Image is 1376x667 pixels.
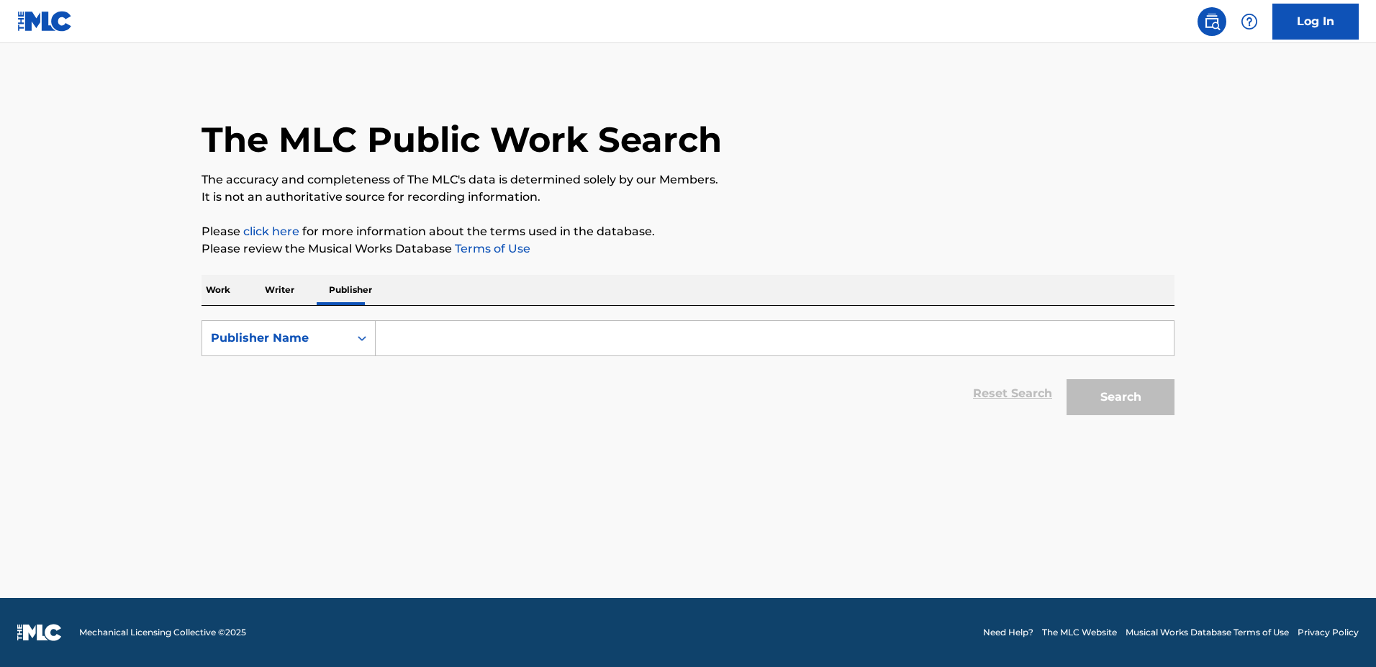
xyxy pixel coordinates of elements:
[243,224,299,238] a: click here
[1126,626,1289,639] a: Musical Works Database Terms of Use
[202,240,1174,258] p: Please review the Musical Works Database
[202,189,1174,206] p: It is not an authoritative source for recording information.
[202,320,1174,422] form: Search Form
[325,275,376,305] p: Publisher
[202,171,1174,189] p: The accuracy and completeness of The MLC's data is determined solely by our Members.
[211,330,340,347] div: Publisher Name
[1198,7,1226,36] a: Public Search
[79,626,246,639] span: Mechanical Licensing Collective © 2025
[1241,13,1258,30] img: help
[983,626,1033,639] a: Need Help?
[202,275,235,305] p: Work
[17,11,73,32] img: MLC Logo
[452,242,530,255] a: Terms of Use
[17,624,62,641] img: logo
[202,118,722,161] h1: The MLC Public Work Search
[1203,13,1221,30] img: search
[202,223,1174,240] p: Please for more information about the terms used in the database.
[1235,7,1264,36] div: Help
[261,275,299,305] p: Writer
[1304,598,1376,667] iframe: Chat Widget
[1272,4,1359,40] a: Log In
[1298,626,1359,639] a: Privacy Policy
[1042,626,1117,639] a: The MLC Website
